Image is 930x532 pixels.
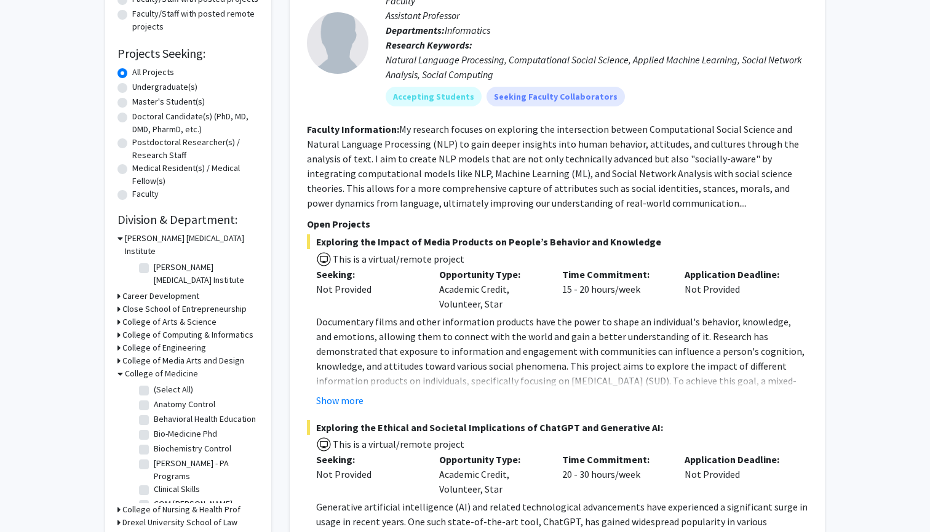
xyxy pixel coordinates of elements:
label: (Select All) [154,383,193,396]
b: Faculty Information: [307,123,399,135]
p: Open Projects [307,216,808,231]
span: This is a virtual/remote project [332,253,464,265]
h3: Close School of Entrepreneurship [122,303,247,316]
fg-read-more: My research focuses on exploring the intersection between Computational Social Science and Natura... [307,123,799,209]
span: This is a virtual/remote project [332,438,464,450]
iframe: Chat [9,477,52,523]
p: Time Commitment: [562,452,667,467]
label: All Projects [132,66,174,79]
label: Doctoral Candidate(s) (PhD, MD, DMD, PharmD, etc.) [132,110,259,136]
label: Behavioral Health Education [154,413,256,426]
label: Clinical Skills [154,483,200,496]
label: Faculty/Staff with posted remote projects [132,7,259,33]
label: COM [PERSON_NAME] - Administration [154,498,256,523]
p: Opportunity Type: [439,452,544,467]
label: Postdoctoral Researcher(s) / Research Staff [132,136,259,162]
label: Biochemistry Control [154,442,231,455]
h2: Division & Department: [117,212,259,227]
span: Exploring the Impact of Media Products on People’s Behavior and Knowledge [307,234,808,249]
div: Not Provided [316,282,421,296]
b: Departments: [386,24,445,36]
h3: College of Media Arts and Design [122,354,244,367]
div: Natural Language Processing, Computational Social Science, Applied Machine Learning, Social Netwo... [386,52,808,82]
div: Not Provided [675,267,798,311]
p: Time Commitment: [562,267,667,282]
h3: College of Computing & Informatics [122,328,253,341]
h2: Projects Seeking: [117,46,259,61]
label: Bio-Medicine Phd [154,427,217,440]
div: 15 - 20 hours/week [553,267,676,311]
h3: College of Nursing & Health Prof [122,503,240,516]
label: Faculty [132,188,159,200]
h3: [PERSON_NAME] [MEDICAL_DATA] Institute [125,232,259,258]
h3: College of Arts & Science [122,316,217,328]
label: [PERSON_NAME] [MEDICAL_DATA] Institute [154,261,256,287]
label: Master's Student(s) [132,95,205,108]
button: Show more [316,393,364,408]
p: Opportunity Type: [439,267,544,282]
mat-chip: Accepting Students [386,87,482,106]
p: Application Deadline: [685,452,789,467]
h3: Drexel University School of Law [122,516,237,529]
h3: Career Development [122,290,199,303]
p: Seeking: [316,267,421,282]
label: [PERSON_NAME] - PA Programs [154,457,256,483]
p: Assistant Professor [386,8,808,23]
div: Not Provided [675,452,798,496]
h3: College of Medicine [125,367,198,380]
div: Not Provided [316,467,421,482]
div: Academic Credit, Volunteer, Star [430,452,553,496]
span: Informatics [445,24,490,36]
label: Anatomy Control [154,398,215,411]
p: Application Deadline: [685,267,789,282]
label: Medical Resident(s) / Medical Fellow(s) [132,162,259,188]
mat-chip: Seeking Faculty Collaborators [487,87,625,106]
h3: College of Engineering [122,341,206,354]
p: Documentary films and other information products have the power to shape an individual's behavior... [316,314,808,432]
span: Exploring the Ethical and Societal Implications of ChatGPT and Generative AI: [307,420,808,435]
div: 20 - 30 hours/week [553,452,676,496]
label: Undergraduate(s) [132,81,197,93]
div: Academic Credit, Volunteer, Star [430,267,553,311]
p: Seeking: [316,452,421,467]
b: Research Keywords: [386,39,472,51]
